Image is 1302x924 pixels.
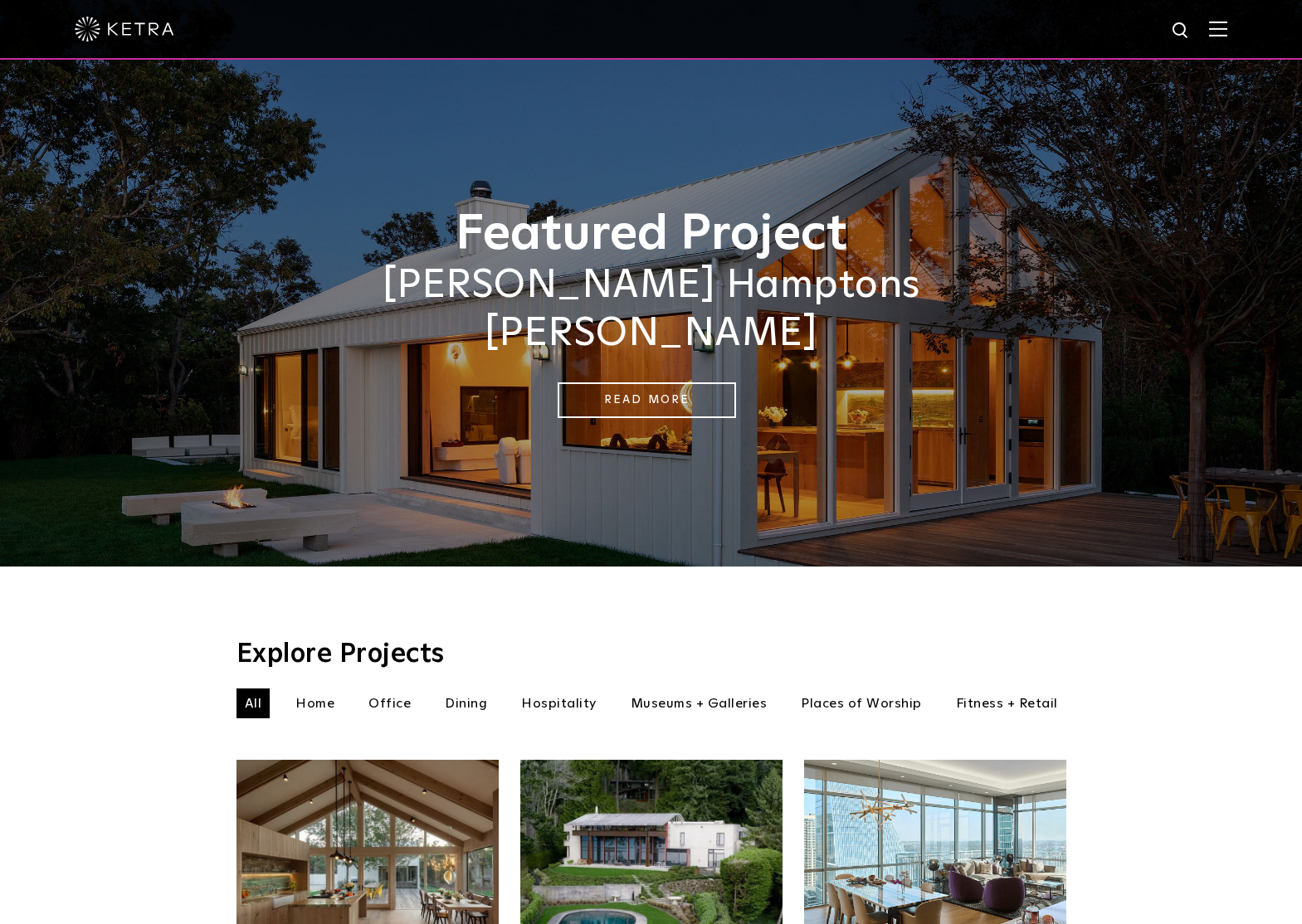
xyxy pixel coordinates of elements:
a: Read More [558,382,736,418]
li: Office [360,688,419,718]
li: Home [287,688,343,718]
img: Hamburger%20Nav.svg [1209,21,1227,36]
li: Places of Worship [792,688,930,718]
img: ketra-logo-2019-white [75,17,174,41]
img: search icon [1171,21,1192,41]
li: Fitness + Retail [948,688,1066,718]
h1: Featured Project [237,207,1066,262]
li: Museums + Galleries [622,688,776,718]
h2: [PERSON_NAME] Hamptons [PERSON_NAME] [237,262,1066,357]
h3: Explore Projects [237,641,1066,668]
li: Hospitality [513,688,605,718]
li: Dining [436,688,495,718]
li: All [237,688,271,718]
